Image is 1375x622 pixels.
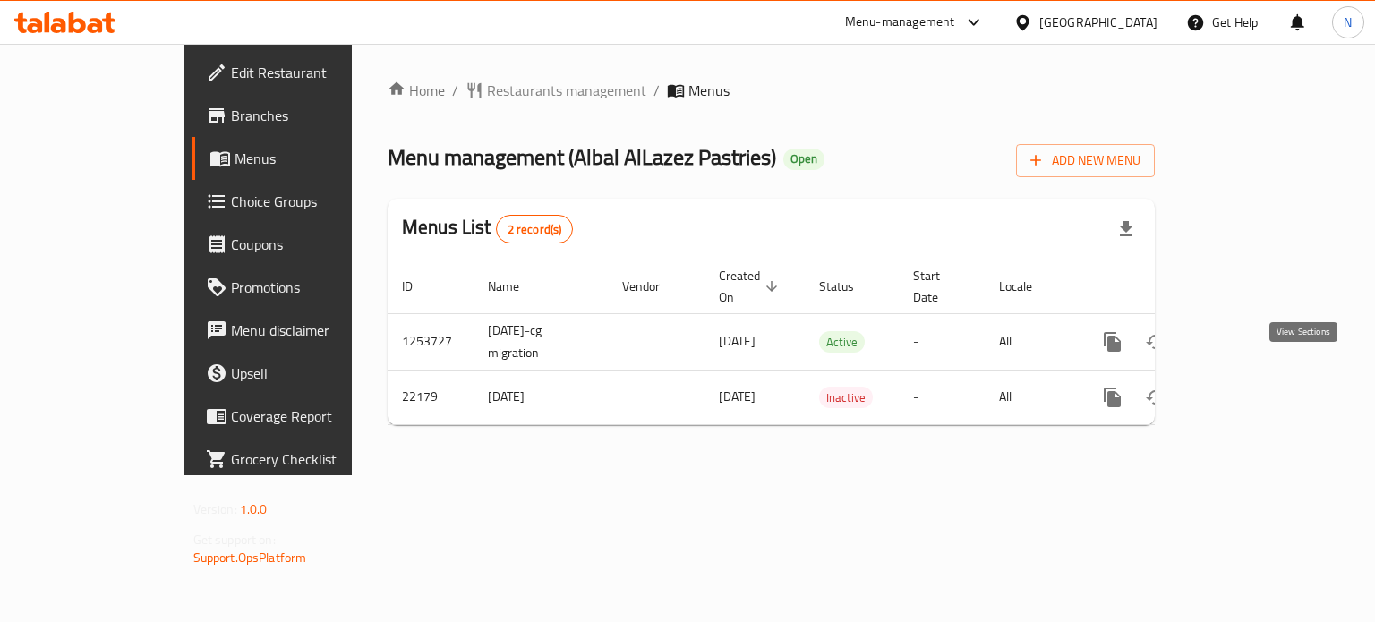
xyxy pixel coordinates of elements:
span: Promotions [231,277,400,298]
a: Support.OpsPlatform [193,546,307,569]
a: Branches [192,94,414,137]
span: Branches [231,105,400,126]
span: Name [488,276,542,297]
span: Menus [235,148,400,169]
span: N [1344,13,1352,32]
a: Restaurants management [465,80,646,101]
span: Vendor [622,276,683,297]
button: more [1091,376,1134,419]
a: Menu disclaimer [192,309,414,352]
span: Choice Groups [231,191,400,212]
span: 1.0.0 [240,498,268,521]
div: Menu-management [845,12,955,33]
a: Coupons [192,223,414,266]
span: Edit Restaurant [231,62,400,83]
span: Created On [719,265,783,308]
div: Inactive [819,387,873,408]
span: Inactive [819,388,873,408]
span: Start Date [913,265,963,308]
a: Upsell [192,352,414,395]
a: Grocery Checklist [192,438,414,481]
span: Add New Menu [1030,149,1140,172]
th: Actions [1077,260,1277,314]
div: Total records count [496,215,574,243]
td: - [899,370,985,424]
h2: Menus List [402,214,573,243]
a: Menus [192,137,414,180]
li: / [653,80,660,101]
span: Menu disclaimer [231,320,400,341]
div: Export file [1105,208,1148,251]
span: Open [783,151,824,166]
span: [DATE] [719,385,756,408]
div: [GEOGRAPHIC_DATA] [1039,13,1157,32]
button: Change Status [1134,376,1177,419]
a: Promotions [192,266,414,309]
button: more [1091,320,1134,363]
li: / [452,80,458,101]
span: Status [819,276,877,297]
span: Version: [193,498,237,521]
a: Edit Restaurant [192,51,414,94]
td: All [985,370,1077,424]
table: enhanced table [388,260,1277,425]
span: Active [819,332,865,353]
span: Coverage Report [231,405,400,427]
td: All [985,313,1077,370]
td: 22179 [388,370,474,424]
td: 1253727 [388,313,474,370]
a: Coverage Report [192,395,414,438]
td: [DATE]-cg migration [474,313,608,370]
span: [DATE] [719,329,756,353]
a: Choice Groups [192,180,414,223]
nav: breadcrumb [388,80,1155,101]
span: Upsell [231,362,400,384]
span: Restaurants management [487,80,646,101]
div: Open [783,149,824,170]
button: Add New Menu [1016,144,1155,177]
a: Home [388,80,445,101]
span: Coupons [231,234,400,255]
span: Grocery Checklist [231,448,400,470]
span: 2 record(s) [497,221,573,238]
button: Change Status [1134,320,1177,363]
td: - [899,313,985,370]
span: Locale [999,276,1055,297]
td: [DATE] [474,370,608,424]
div: Active [819,331,865,353]
span: Get support on: [193,528,276,551]
span: Menus [688,80,730,101]
span: Menu management ( Albal AlLazez Pastries ) [388,137,776,177]
span: ID [402,276,436,297]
